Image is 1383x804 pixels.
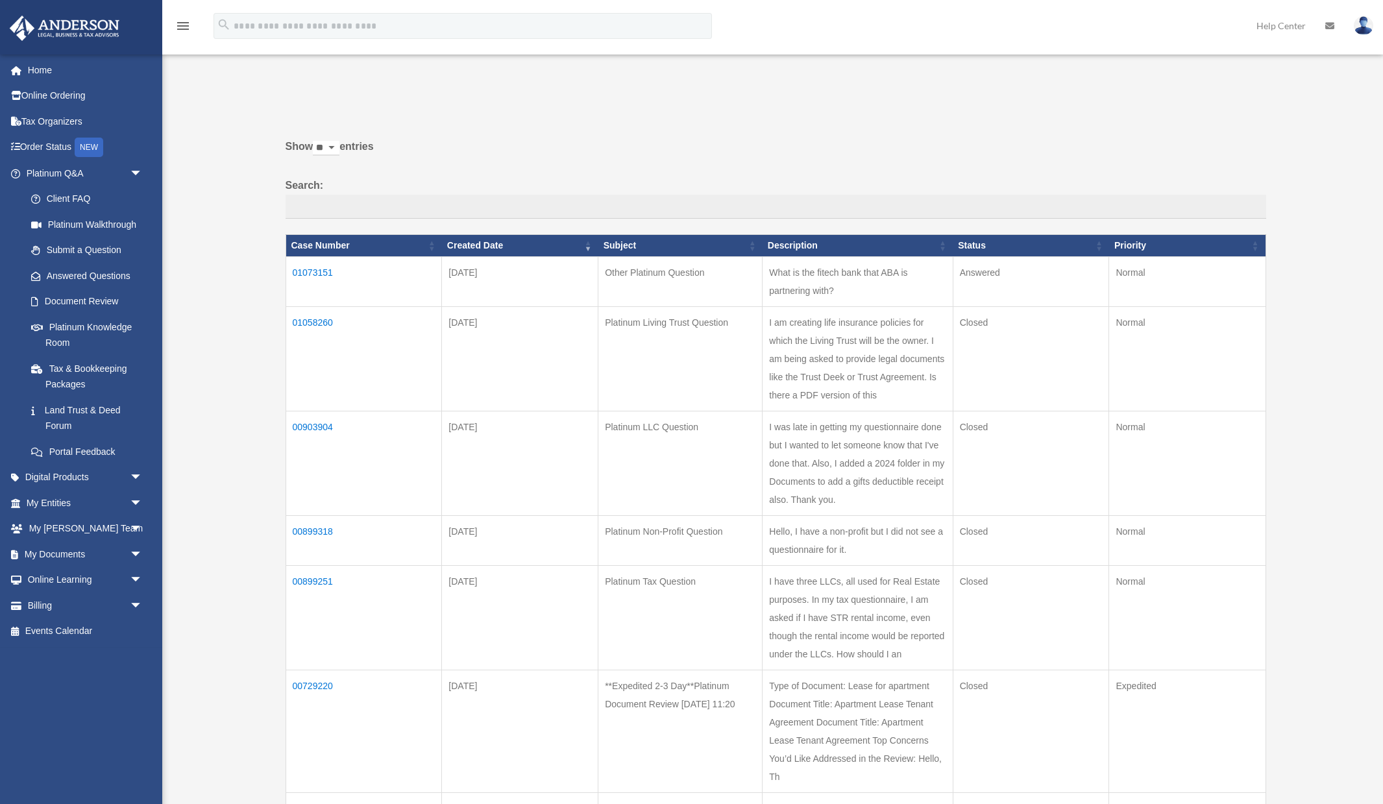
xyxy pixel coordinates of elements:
td: [DATE] [442,516,598,566]
td: 00729220 [286,670,442,793]
td: Type of Document: Lease for apartment Document Title: Apartment Lease Tenant Agreement Document T... [763,670,953,793]
label: Search: [286,177,1266,219]
a: Online Ordering [9,83,162,109]
input: Search: [286,195,1266,219]
a: Answered Questions [18,263,149,289]
a: Online Learningarrow_drop_down [9,567,162,593]
td: Normal [1109,307,1266,411]
a: Submit a Question [18,238,156,263]
span: arrow_drop_down [130,592,156,619]
a: Tax Organizers [9,108,162,134]
th: Priority: activate to sort column ascending [1109,235,1266,257]
a: My Entitiesarrow_drop_down [9,490,162,516]
a: My Documentsarrow_drop_down [9,541,162,567]
td: 01073151 [286,257,442,307]
td: Normal [1109,411,1266,516]
span: arrow_drop_down [130,490,156,517]
a: Land Trust & Deed Forum [18,397,156,439]
a: Events Calendar [9,618,162,644]
a: Order StatusNEW [9,134,162,161]
select: Showentries [313,141,339,156]
td: Platinum Tax Question [598,566,763,670]
a: Billingarrow_drop_down [9,592,162,618]
td: [DATE] [442,411,598,516]
td: I am creating life insurance policies for which the Living Trust will be the owner. I am being as... [763,307,953,411]
span: arrow_drop_down [130,465,156,491]
a: My [PERSON_NAME] Teamarrow_drop_down [9,516,162,542]
th: Description: activate to sort column ascending [763,235,953,257]
a: Home [9,57,162,83]
label: Show entries [286,138,1266,169]
div: NEW [75,138,103,157]
a: menu [175,23,191,34]
td: Other Platinum Question [598,257,763,307]
td: What is the fitech bank that ABA is partnering with? [763,257,953,307]
td: Platinum LLC Question [598,411,763,516]
td: [DATE] [442,257,598,307]
td: Platinum Living Trust Question [598,307,763,411]
td: 00903904 [286,411,442,516]
td: **Expedited 2-3 Day**Platinum Document Review [DATE] 11:20 [598,670,763,793]
span: arrow_drop_down [130,541,156,568]
th: Subject: activate to sort column ascending [598,235,763,257]
td: Normal [1109,257,1266,307]
td: [DATE] [442,566,598,670]
a: Tax & Bookkeeping Packages [18,356,156,397]
td: Closed [953,516,1109,566]
td: Closed [953,670,1109,793]
th: Status: activate to sort column ascending [953,235,1109,257]
i: search [217,18,231,32]
td: Expedited [1109,670,1266,793]
a: Platinum Q&Aarrow_drop_down [9,160,156,186]
a: Digital Productsarrow_drop_down [9,465,162,491]
a: Client FAQ [18,186,156,212]
td: Closed [953,566,1109,670]
td: Closed [953,411,1109,516]
span: arrow_drop_down [130,567,156,594]
td: Answered [953,257,1109,307]
td: [DATE] [442,670,598,793]
td: Normal [1109,516,1266,566]
a: Platinum Knowledge Room [18,314,156,356]
span: arrow_drop_down [130,160,156,187]
td: Normal [1109,566,1266,670]
td: Platinum Non-Profit Question [598,516,763,566]
td: I have three LLCs, all used for Real Estate purposes. In my tax questionnaire, I am asked if I ha... [763,566,953,670]
img: User Pic [1354,16,1373,35]
td: 01058260 [286,307,442,411]
span: arrow_drop_down [130,516,156,542]
td: Closed [953,307,1109,411]
a: Portal Feedback [18,439,156,465]
td: 00899251 [286,566,442,670]
i: menu [175,18,191,34]
a: Platinum Walkthrough [18,212,156,238]
td: [DATE] [442,307,598,411]
td: 00899318 [286,516,442,566]
img: Anderson Advisors Platinum Portal [6,16,123,41]
a: Document Review [18,289,156,315]
th: Case Number: activate to sort column ascending [286,235,442,257]
td: Hello, I have a non-profit but I did not see a questionnaire for it. [763,516,953,566]
th: Created Date: activate to sort column ascending [442,235,598,257]
td: I was late in getting my questionnaire done but I wanted to let someone know that I've done that.... [763,411,953,516]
